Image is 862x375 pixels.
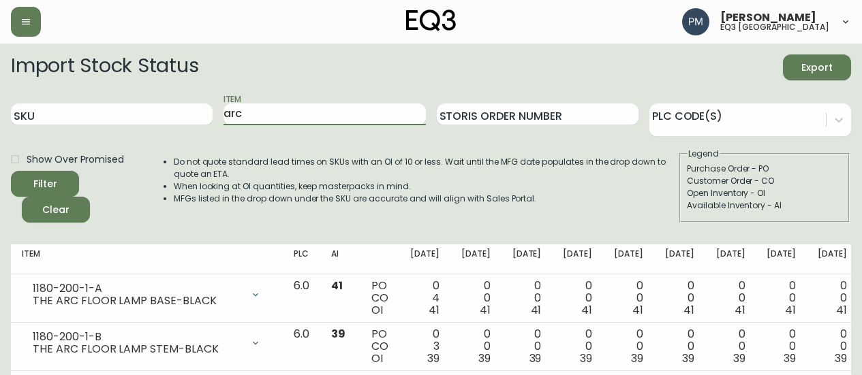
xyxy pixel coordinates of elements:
div: Purchase Order - PO [687,163,842,175]
span: OI [371,302,383,318]
span: 39 [682,350,694,366]
div: PO CO [371,280,388,316]
div: 0 0 [818,280,847,316]
div: 1180-200-1-B [33,331,242,343]
div: 1180-200-1-BTHE ARC FLOOR LAMP STEM-BLACK [22,328,272,358]
th: [DATE] [654,244,705,274]
div: 0 0 [665,280,694,316]
th: [DATE] [705,244,756,274]
span: OI [371,350,383,366]
div: 0 0 [818,328,847,365]
span: Export [794,59,840,76]
th: Item [11,244,283,274]
h2: Import Stock Status [11,54,198,80]
span: 41 [480,302,491,318]
div: 0 4 [410,280,440,316]
div: Customer Order - CO [687,175,842,187]
th: [DATE] [450,244,502,274]
span: 39 [331,326,345,342]
div: 0 0 [563,280,592,316]
td: 6.0 [283,323,320,371]
span: 41 [331,278,343,293]
span: 41 [836,302,847,318]
img: logo [406,10,457,31]
span: 39 [784,350,796,366]
button: Clear [22,197,90,223]
div: Available Inventory - AI [687,199,842,212]
button: Export [783,54,851,80]
span: 39 [529,350,542,366]
span: 39 [427,350,440,366]
span: Clear [33,201,79,218]
div: THE ARC FLOOR LAMP STEM-BLACK [33,343,242,355]
li: When looking at OI quantities, keep masterpacks in mind. [174,180,678,193]
h5: eq3 [GEOGRAPHIC_DATA] [720,23,829,31]
legend: Legend [687,148,720,160]
div: 0 0 [512,280,542,316]
span: 41 [429,302,440,318]
span: 39 [580,350,592,366]
span: 41 [531,302,542,318]
td: 6.0 [283,274,320,323]
th: PLC [283,244,320,274]
span: 41 [632,302,643,318]
div: 0 0 [665,328,694,365]
span: 39 [733,350,745,366]
th: [DATE] [807,244,858,274]
button: Filter [11,171,79,197]
div: 0 0 [461,328,491,365]
th: [DATE] [399,244,450,274]
div: 0 0 [563,328,592,365]
li: Do not quote standard lead times on SKUs with an OI of 10 or less. Wait until the MFG date popula... [174,156,678,180]
span: 41 [735,302,745,318]
div: 0 0 [461,280,491,316]
span: 41 [683,302,694,318]
div: 0 0 [716,280,745,316]
span: 39 [631,350,643,366]
span: 39 [478,350,491,366]
th: [DATE] [552,244,603,274]
th: [DATE] [603,244,654,274]
div: 1180-200-1-A [33,282,242,295]
div: 1180-200-1-ATHE ARC FLOOR LAMP BASE-BLACK [22,280,272,310]
li: MFGs listed in the drop down under the SKU are accurate and will align with Sales Portal. [174,193,678,205]
div: 0 0 [716,328,745,365]
div: 0 0 [767,280,796,316]
span: 41 [785,302,796,318]
div: 0 3 [410,328,440,365]
th: [DATE] [756,244,807,274]
span: [PERSON_NAME] [720,12,816,23]
div: THE ARC FLOOR LAMP BASE-BLACK [33,295,242,307]
div: 0 0 [767,328,796,365]
span: 39 [835,350,847,366]
th: [DATE] [502,244,553,274]
div: Filter [33,176,57,193]
div: 0 0 [512,328,542,365]
div: 0 0 [614,280,643,316]
th: AI [320,244,360,274]
div: Open Inventory - OI [687,187,842,199]
span: Show Over Promised [27,152,124,167]
div: PO CO [371,328,388,365]
span: 41 [581,302,592,318]
img: 0a7c5790205149dfd4c0ba0a3a48f705 [682,8,709,35]
div: 0 0 [614,328,643,365]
